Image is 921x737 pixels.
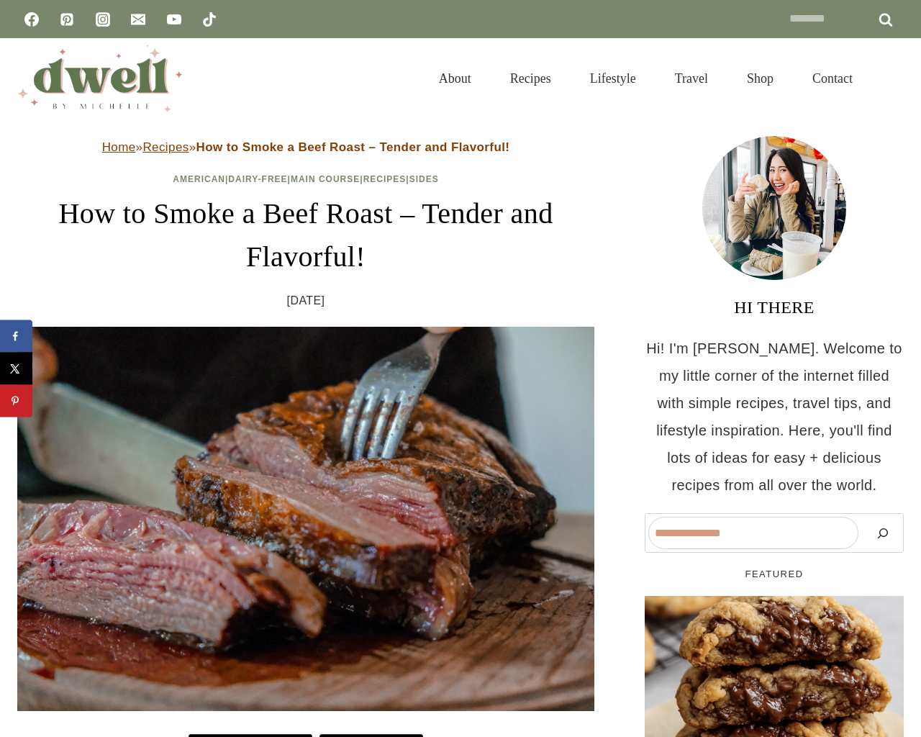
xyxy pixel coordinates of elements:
a: Recipes [491,53,571,104]
a: Dairy-Free [228,174,287,184]
a: Sides [409,174,439,184]
a: American [173,174,225,184]
a: Instagram [89,5,117,34]
a: TikTok [195,5,224,34]
a: Facebook [17,5,46,34]
a: About [419,53,491,104]
h5: FEATURED [645,567,904,582]
a: Pinterest [53,5,81,34]
h3: HI THERE [645,294,904,320]
span: » » [102,140,510,154]
span: | | | | [173,174,438,184]
button: Search [866,517,900,549]
a: Main Course [291,174,360,184]
a: Lifestyle [571,53,655,104]
a: Travel [655,53,727,104]
time: [DATE] [287,290,325,312]
nav: Primary Navigation [419,53,872,104]
a: YouTube [160,5,189,34]
a: Contact [793,53,872,104]
p: Hi! I'm [PERSON_NAME]. Welcome to my little corner of the internet filled with simple recipes, tr... [645,335,904,499]
strong: How to Smoke a Beef Roast – Tender and Flavorful! [196,140,510,154]
h1: How to Smoke a Beef Roast – Tender and Flavorful! [17,192,594,279]
img: DWELL by michelle [17,45,183,112]
button: View Search Form [879,66,904,91]
a: Shop [727,53,793,104]
a: Home [102,140,136,154]
a: Recipes [363,174,407,184]
a: Email [124,5,153,34]
a: Recipes [142,140,189,154]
